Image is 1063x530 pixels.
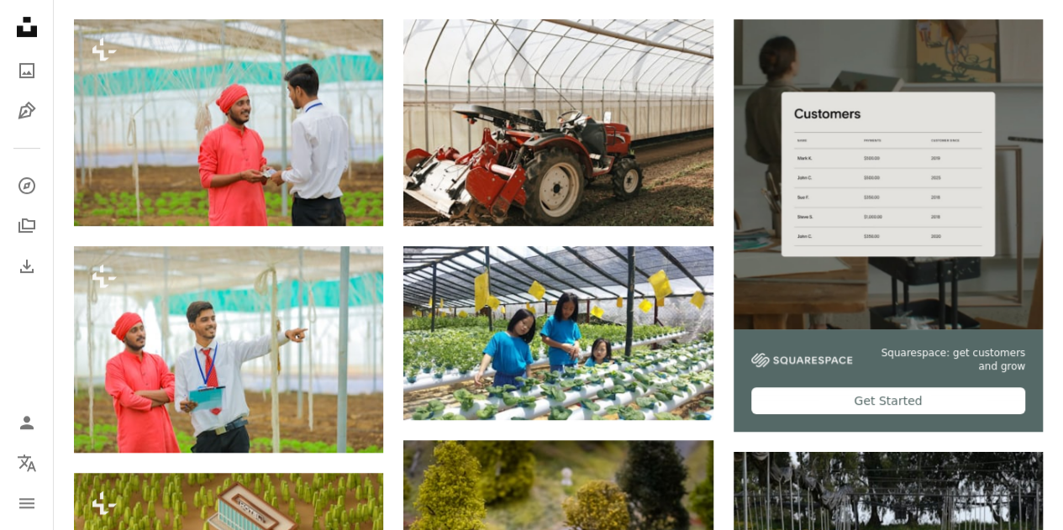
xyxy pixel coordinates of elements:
[10,10,44,47] a: 홈 — Unsplash
[734,19,1043,328] img: file-1747939376688-baf9a4a454ffimage
[403,246,713,420] img: 녹색 야채를 들고 있는 블루 크루 넥 티셔츠를 입은 여자
[10,446,44,480] button: 언어
[872,346,1025,375] span: Squarespace: get customers and grow
[734,19,1043,432] a: Squarespace: get customers and growGet Started
[10,249,44,283] a: 다운로드 내역
[751,387,1025,414] div: Get Started
[751,353,852,368] img: file-1747939142011-51e5cc87e3c9
[10,54,44,87] a: 사진
[74,342,383,357] a: 젊은 인도 농업 경제학자와 농부가 온실이나 폴리하우스에서 토론한다
[10,169,44,202] a: 탐색
[10,486,44,520] button: 메뉴
[403,325,713,340] a: 녹색 야채를 들고 있는 블루 크루 넥 티셔츠를 입은 여자
[403,19,713,226] img: 빨간 트랙터가 온실에 주차되어 있습니다
[74,19,383,226] img: 온실에서 농부에게 돈을 주는 젊은 인도 은행가
[10,94,44,128] a: 일러스트
[403,115,713,130] a: 빨간 트랙터가 온실에 주차되어 있습니다
[10,406,44,439] a: 로그인 / 가입
[10,209,44,243] a: 컬렉션
[74,246,383,453] img: 젊은 인도 농업 경제학자와 농부가 온실이나 폴리하우스에서 토론한다
[74,115,383,130] a: 온실에서 농부에게 돈을 주는 젊은 인도 은행가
